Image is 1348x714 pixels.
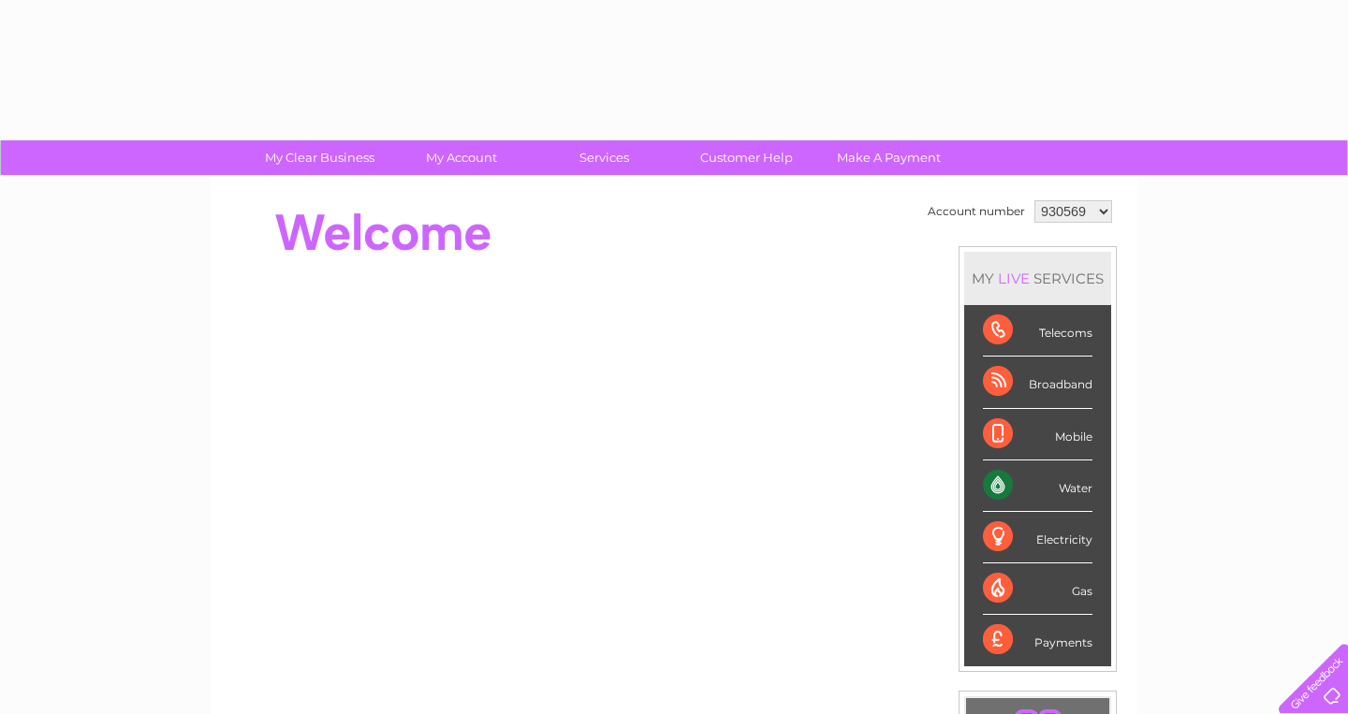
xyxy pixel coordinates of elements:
[983,409,1092,460] div: Mobile
[983,615,1092,665] div: Payments
[385,140,539,175] a: My Account
[983,460,1092,512] div: Water
[669,140,824,175] a: Customer Help
[812,140,966,175] a: Make A Payment
[923,196,1030,227] td: Account number
[994,270,1033,287] div: LIVE
[527,140,681,175] a: Services
[983,512,1092,563] div: Electricity
[983,305,1092,357] div: Telecoms
[983,563,1092,615] div: Gas
[964,252,1111,305] div: MY SERVICES
[242,140,397,175] a: My Clear Business
[983,357,1092,408] div: Broadband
